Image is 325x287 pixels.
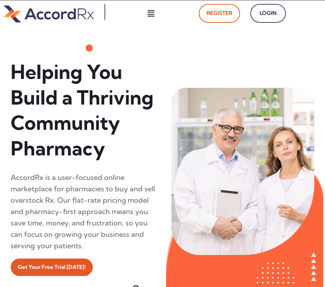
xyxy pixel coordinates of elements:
span: Login [258,8,278,18]
h1: Helping You Build a Thriving Community Pharmacy [11,59,157,161]
span: Register [207,8,232,18]
span: Get Your Free Trial [DATE]! [18,262,86,272]
img: default-logo [4,4,94,24]
a: Login [250,4,286,23]
a: Get Your Free Trial [DATE]! [11,259,93,276]
a: Register [199,4,240,23]
div: AccordRx is a user-focused online marketplace for pharmacies to buy and sell overstock Rx. Our fl... [11,172,157,251]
